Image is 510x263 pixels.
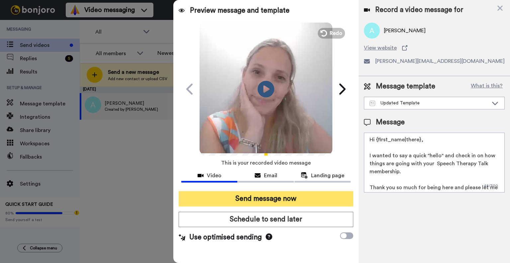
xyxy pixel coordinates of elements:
span: [PERSON_NAME][EMAIL_ADDRESS][DOMAIN_NAME] [375,57,505,65]
span: View website [364,44,397,52]
textarea: Hi {first_name|there}, I wanted to say a quick "hello" and check in on how things are going with ... [364,133,505,193]
button: Schedule to send later [179,212,353,227]
span: This is your recorded video message [221,156,311,170]
span: Landing page [311,172,344,180]
button: What is this? [469,81,505,91]
span: Video [207,172,221,180]
a: View website [364,44,505,52]
div: Updated Template [370,100,488,106]
span: Use optimised sending [189,232,262,242]
span: Email [264,172,277,180]
img: Message-temps.svg [370,101,375,106]
span: Message [376,117,405,127]
span: Message template [376,81,435,91]
button: Send message now [179,191,353,206]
